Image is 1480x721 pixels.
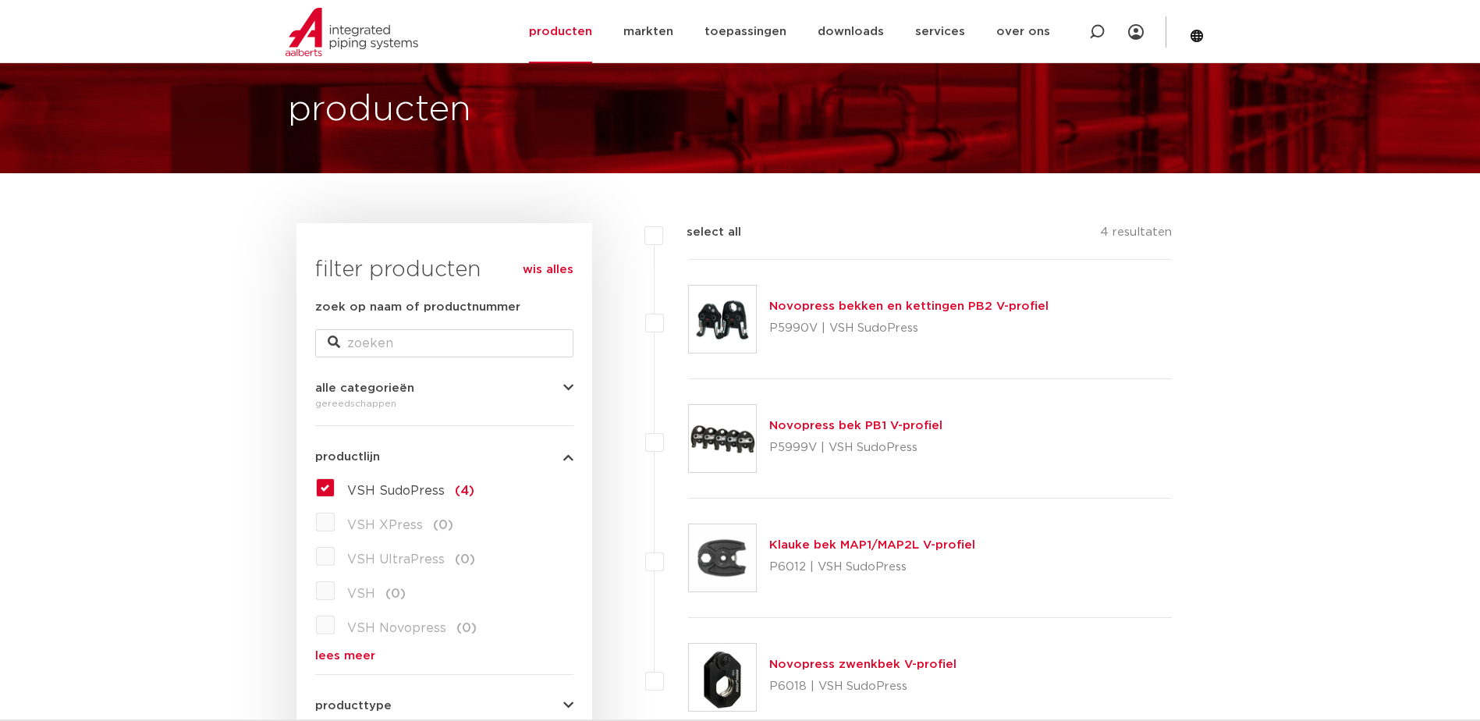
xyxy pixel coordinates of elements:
span: (0) [455,553,475,566]
span: VSH XPress [347,519,423,531]
p: P6018 | VSH SudoPress [769,674,956,699]
a: lees meer [315,650,573,662]
img: Thumbnail for Novopress zwenkbek V-profiel [689,644,756,711]
span: (0) [433,519,453,531]
button: productlijn [315,451,573,463]
h3: filter producten [315,254,573,286]
img: Thumbnail for Novopress bek PB1 V-profiel [689,405,756,472]
button: producttype [315,700,573,712]
span: VSH Novopress [347,622,446,634]
span: (0) [456,622,477,634]
span: VSH SudoPress [347,485,445,497]
a: Novopress bekken en kettingen PB2 V-profiel [769,300,1049,312]
input: zoeken [315,329,573,357]
a: Novopress bek PB1 V-profiel [769,420,942,432]
p: P5999V | VSH SudoPress [769,435,942,460]
span: VSH UltraPress [347,553,445,566]
label: select all [663,223,741,242]
img: Thumbnail for Novopress bekken en kettingen PB2 V-profiel [689,286,756,353]
p: 4 resultaten [1100,223,1172,247]
span: (4) [455,485,474,497]
span: productlijn [315,451,380,463]
span: (0) [385,588,406,600]
span: VSH [347,588,375,600]
a: wis alles [523,261,573,279]
a: Novopress zwenkbek V-profiel [769,659,956,670]
button: alle categorieën [315,382,573,394]
p: P5990V | VSH SudoPress [769,316,1049,341]
div: gereedschappen [315,394,573,413]
span: producttype [315,700,392,712]
label: zoek op naam of productnummer [315,298,520,317]
span: alle categorieën [315,382,414,394]
h1: producten [288,85,471,135]
p: P6012 | VSH SudoPress [769,555,975,580]
img: Thumbnail for Klauke bek MAP1/MAP2L V-profiel [689,524,756,591]
a: Klauke bek MAP1/MAP2L V-profiel [769,539,975,551]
